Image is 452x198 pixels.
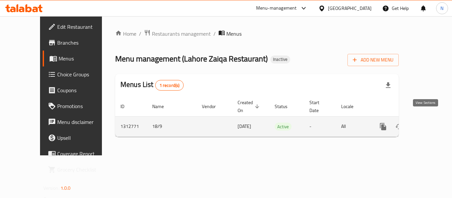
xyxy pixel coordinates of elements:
button: Add New Menu [347,54,399,66]
span: Active [275,123,292,131]
span: Upsell [57,134,110,142]
span: 1 record(s) [156,82,184,89]
a: Choice Groups [43,66,115,82]
div: Export file [380,77,396,93]
span: Grocery Checklist [57,166,110,174]
a: Grocery Checklist [43,162,115,178]
table: enhanced table [115,97,444,137]
span: Branches [57,39,110,47]
span: Menus [59,55,110,62]
a: Menu disclaimer [43,114,115,130]
span: 1.0.0 [61,184,71,192]
div: Menu-management [256,4,297,12]
a: Home [115,30,136,38]
h2: Menus List [120,80,184,91]
span: Status [275,102,296,110]
a: Branches [43,35,115,51]
td: - [304,116,336,137]
th: Actions [370,97,444,117]
button: more [375,119,391,135]
span: Start Date [309,99,328,114]
span: Inactive [270,57,290,62]
span: Coverage Report [57,150,110,158]
a: Promotions [43,98,115,114]
span: Version: [43,184,60,192]
a: Edit Restaurant [43,19,115,35]
span: ID [120,102,133,110]
a: Coverage Report [43,146,115,162]
nav: breadcrumb [115,29,399,38]
span: Add New Menu [353,56,393,64]
span: Menus [226,30,242,38]
span: Menu management ( Lahore Zaiqa Restaurant ) [115,51,268,66]
span: N [440,5,443,12]
a: Menus [43,51,115,66]
span: Name [152,102,172,110]
span: Created On [238,99,261,114]
a: Upsell [43,130,115,146]
div: Inactive [270,56,290,63]
div: [GEOGRAPHIC_DATA] [328,5,372,12]
span: Choice Groups [57,70,110,78]
td: 18/9 [147,116,197,137]
a: Restaurants management [144,29,211,38]
span: [DATE] [238,122,251,131]
span: Vendor [202,102,224,110]
td: All [336,116,370,137]
li: / [139,30,141,38]
div: Total records count [155,80,184,91]
li: / [213,30,216,38]
a: Coupons [43,82,115,98]
span: Promotions [57,102,110,110]
span: Locale [341,102,362,110]
td: 1312771 [115,116,147,137]
span: Restaurants management [152,30,211,38]
span: Menu disclaimer [57,118,110,126]
span: Edit Restaurant [57,23,110,31]
span: Coupons [57,86,110,94]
